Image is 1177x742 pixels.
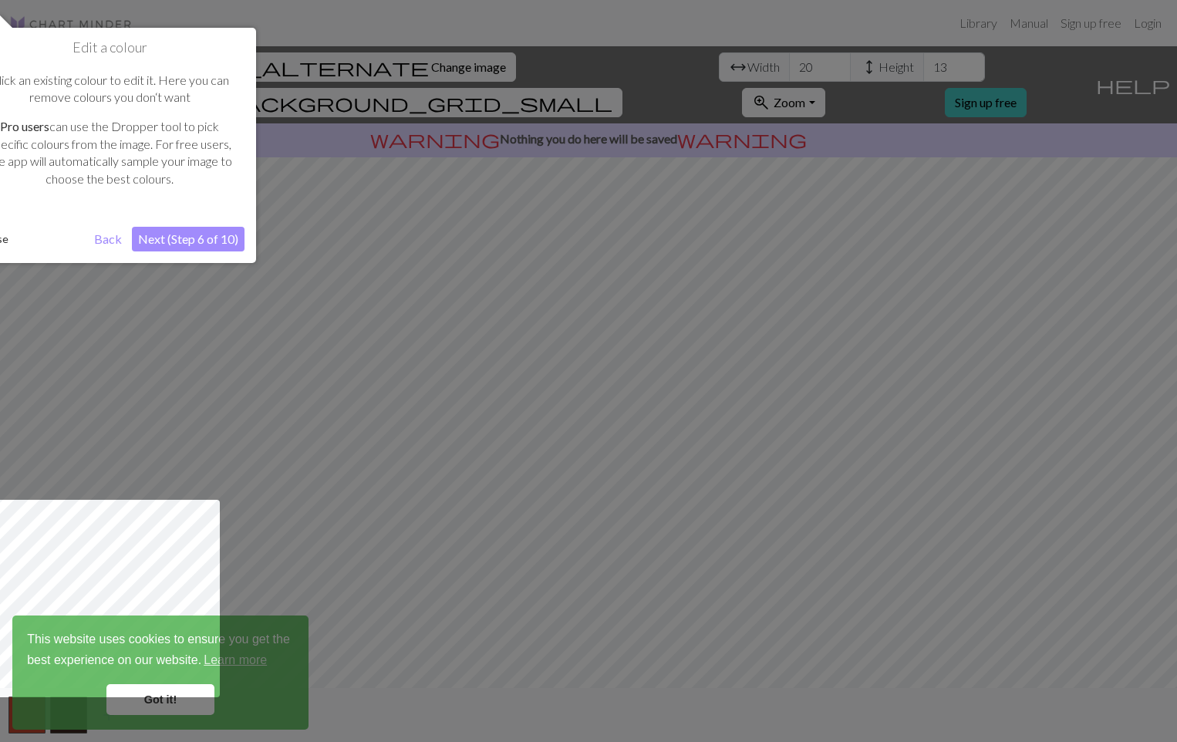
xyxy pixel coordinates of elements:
button: Back [88,227,128,251]
button: Next (Step 6 of 10) [132,227,245,251]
